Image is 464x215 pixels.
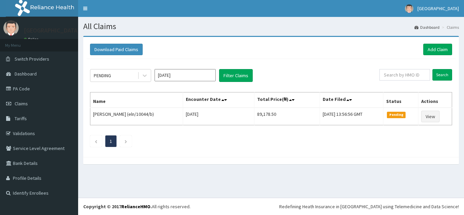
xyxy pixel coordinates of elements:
[78,198,464,215] footer: All rights reserved.
[219,69,253,82] button: Filter Claims
[15,71,37,77] span: Dashboard
[440,24,459,30] li: Claims
[254,92,320,108] th: Total Price(₦)
[124,138,127,144] a: Next page
[432,69,452,81] input: Search
[387,112,406,118] span: Pending
[15,56,49,62] span: Switch Providers
[320,108,383,125] td: [DATE] 13:56:56 GMT
[24,37,40,42] a: Online
[254,108,320,125] td: 89,178.50
[183,108,254,125] td: [DATE]
[155,69,216,81] input: Select Month and Year
[94,72,111,79] div: PENDING
[24,27,80,34] p: [GEOGRAPHIC_DATA]
[90,92,183,108] th: Name
[110,138,112,144] a: Page 1 is your current page
[183,92,254,108] th: Encounter Date
[83,203,152,210] strong: Copyright © 2017 .
[90,44,143,55] button: Download Paid Claims
[121,203,150,210] a: RelianceHMO
[417,5,459,12] span: [GEOGRAPHIC_DATA]
[423,44,452,55] a: Add Claim
[418,92,452,108] th: Actions
[379,69,430,81] input: Search by HMO ID
[3,20,19,36] img: User Image
[83,22,459,31] h1: All Claims
[279,203,459,210] div: Redefining Heath Insurance in [GEOGRAPHIC_DATA] using Telemedicine and Data Science!
[421,111,440,122] a: View
[15,101,28,107] span: Claims
[383,92,418,108] th: Status
[414,24,440,30] a: Dashboard
[320,92,383,108] th: Date Filed
[405,4,413,13] img: User Image
[94,138,97,144] a: Previous page
[90,108,183,125] td: [PERSON_NAME] (eln/10044/b)
[15,115,27,122] span: Tariffs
